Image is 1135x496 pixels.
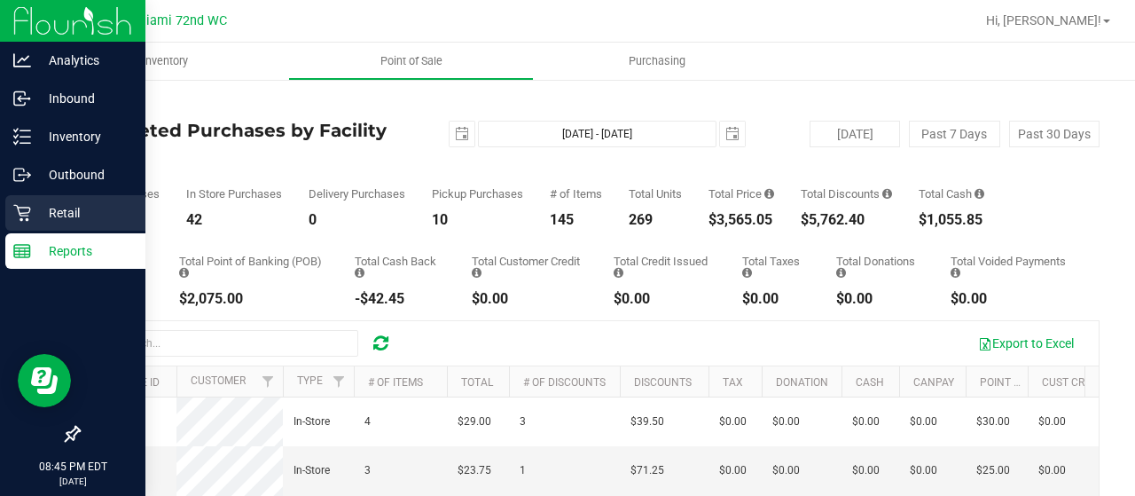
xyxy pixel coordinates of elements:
[325,366,354,397] a: Filter
[1038,462,1066,479] span: $0.00
[975,188,984,200] i: Sum of the successful, non-voided cash payment transactions for all purchases in the date range. ...
[919,188,984,200] div: Total Cash
[550,188,602,200] div: # of Items
[719,462,747,479] span: $0.00
[967,328,1085,358] button: Export to Excel
[92,330,358,357] input: Search...
[882,188,892,200] i: Sum of the discount values applied to the all purchases in the date range.
[309,188,405,200] div: Delivery Purchases
[801,188,892,200] div: Total Discounts
[976,462,1010,479] span: $25.00
[179,256,328,279] div: Total Point of Banking (POB)
[364,462,371,479] span: 3
[708,188,774,200] div: Total Price
[776,376,828,389] a: Donation
[43,43,288,80] a: Inventory
[458,413,491,430] span: $29.00
[836,256,924,279] div: Total Donations
[31,88,137,109] p: Inbound
[364,413,371,430] span: 4
[720,122,745,146] span: select
[31,202,137,224] p: Retail
[856,376,884,389] a: Cash
[31,164,137,185] p: Outbound
[550,213,602,227] div: 145
[186,188,282,200] div: In Store Purchases
[1042,376,1107,389] a: Cust Credit
[910,462,937,479] span: $0.00
[742,267,752,279] i: Sum of the total taxes for all purchases in the date range.
[1009,121,1100,147] button: Past 30 Days
[910,413,937,430] span: $0.00
[31,240,137,262] p: Reports
[254,366,283,397] a: Filter
[356,53,466,69] span: Point of Sale
[520,413,526,430] span: 3
[13,90,31,107] inline-svg: Inbound
[450,122,474,146] span: select
[614,267,623,279] i: Sum of all account credit issued for all refunds from returned purchases in the date range.
[31,126,137,147] p: Inventory
[764,188,774,200] i: Sum of the total prices of all purchases in the date range.
[523,376,606,389] a: # of Discounts
[630,462,664,479] span: $71.25
[980,376,1106,389] a: Point of Banking (POB)
[472,256,587,279] div: Total Customer Credit
[629,213,682,227] div: 269
[13,51,31,69] inline-svg: Analytics
[836,292,924,306] div: $0.00
[836,267,846,279] i: Sum of all round-up-to-next-dollar total price adjustments for all purchases in the date range.
[309,213,405,227] div: 0
[432,188,523,200] div: Pickup Purchases
[708,213,774,227] div: $3,565.05
[294,462,330,479] span: In-Store
[919,213,984,227] div: $1,055.85
[986,13,1101,28] span: Hi, [PERSON_NAME]!
[8,475,137,488] p: [DATE]
[13,204,31,222] inline-svg: Retail
[119,53,212,69] span: Inventory
[461,376,493,389] a: Total
[294,413,330,430] span: In-Store
[605,53,709,69] span: Purchasing
[614,292,716,306] div: $0.00
[801,213,892,227] div: $5,762.40
[951,267,960,279] i: Sum of all voided payment transaction amounts, excluding tips and transaction fees, for all purch...
[186,213,282,227] div: 42
[472,267,481,279] i: Sum of the successful, non-voided payments using account credit for all purchases in the date range.
[288,43,534,80] a: Point of Sale
[810,121,900,147] button: [DATE]
[630,413,664,430] span: $39.50
[772,462,800,479] span: $0.00
[297,374,323,387] a: Type
[13,166,31,184] inline-svg: Outbound
[13,242,31,260] inline-svg: Reports
[472,292,587,306] div: $0.00
[13,128,31,146] inline-svg: Inventory
[951,292,1073,306] div: $0.00
[634,376,692,389] a: Discounts
[179,267,189,279] i: Sum of the successful, non-voided point-of-banking payment transactions, both via payment termina...
[368,376,423,389] a: # of Items
[78,121,419,160] h4: Completed Purchases by Facility Report
[976,413,1010,430] span: $30.00
[18,354,71,407] iframe: Resource center
[742,292,810,306] div: $0.00
[913,376,954,389] a: CanPay
[852,462,880,479] span: $0.00
[772,413,800,430] span: $0.00
[8,459,137,475] p: 08:45 PM EDT
[534,43,779,80] a: Purchasing
[135,13,227,28] span: Miami 72nd WC
[614,256,716,279] div: Total Credit Issued
[355,267,364,279] i: Sum of the cash-back amounts from rounded-up electronic payments for all purchases in the date ra...
[432,213,523,227] div: 10
[458,462,491,479] span: $23.75
[355,292,445,306] div: -$42.45
[355,256,445,279] div: Total Cash Back
[191,374,246,387] a: Customer
[1038,413,1066,430] span: $0.00
[179,292,328,306] div: $2,075.00
[909,121,999,147] button: Past 7 Days
[629,188,682,200] div: Total Units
